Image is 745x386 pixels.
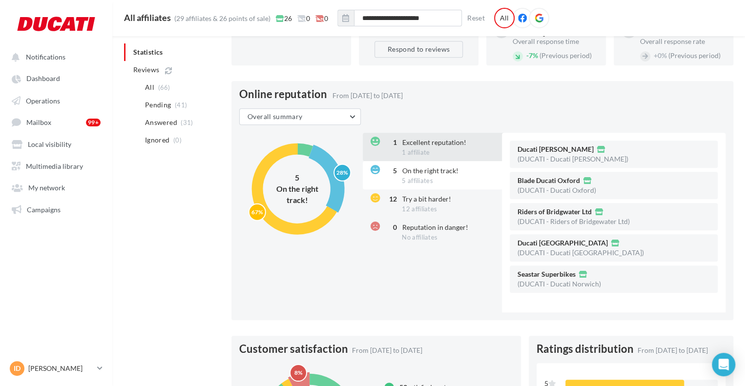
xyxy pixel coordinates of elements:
span: Local visibility [28,140,71,148]
span: (Previous period) [668,51,721,60]
span: Notifications [26,53,65,61]
span: Multimedia library [26,162,83,170]
span: 5 affiliates [402,177,433,184]
span: Blade Ducati Oxford [517,177,580,184]
span: Reviews [133,65,159,75]
span: Ratings distribution [537,344,634,354]
div: 1 [385,138,397,147]
span: Customer satisfaction [239,344,348,354]
a: My network [6,178,106,196]
span: (66) [158,83,170,91]
span: 26 [276,14,292,23]
a: Operations [6,91,106,109]
div: 5 [268,172,327,183]
div: On the right track! [268,183,327,205]
span: From [DATE] to [DATE] [638,345,708,355]
span: (41) [175,101,187,109]
div: Overall response rate [640,38,725,45]
span: All [145,82,154,92]
div: Open Intercom Messenger [712,353,735,376]
span: Answered [145,118,177,127]
span: (0) [173,136,182,144]
span: 1 affiliate [402,148,430,156]
button: Respond to reviews [374,41,463,58]
span: Excellent reputation! [402,138,466,146]
a: Campaigns [6,200,106,218]
span: 12 affiliates [402,205,437,213]
text: 28% [336,168,348,176]
span: Online reputation [239,89,327,100]
span: 7% [526,51,538,60]
text: 8% [294,369,303,376]
div: (DUCATI - Ducati [PERSON_NAME]) [517,156,628,163]
span: Ducati [PERSON_NAME] [517,146,594,153]
span: Campaigns [27,205,61,213]
p: [PERSON_NAME] [28,364,93,373]
div: 99+ [86,119,101,126]
div: (DUCATI - Ducati [GEOGRAPHIC_DATA]) [517,249,644,256]
div: All [494,8,515,28]
a: Local visibility [6,135,106,152]
span: + [654,51,658,60]
span: From [DATE] to [DATE] [332,91,403,100]
div: 12 [385,194,397,204]
span: Ignored [145,135,169,145]
div: 0 [385,223,397,232]
span: Overall summary [248,112,302,121]
span: From [DATE] to [DATE] [352,345,422,355]
span: Dashboard [26,75,60,83]
span: Pending [145,100,171,110]
span: Operations [26,96,60,104]
button: Notifications [6,48,103,65]
span: 0 [297,14,310,23]
span: My network [28,183,65,192]
a: Mailbox 99+ [6,113,106,131]
span: Try a bit harder! [402,195,451,203]
span: (31) [181,119,193,126]
span: (Previous period) [539,51,592,60]
div: All affiliates [124,13,171,22]
span: - [526,51,529,60]
span: ID [14,364,21,373]
span: Seastar Superbikes [517,271,576,278]
button: Reset [463,12,489,24]
span: 0% [654,51,667,60]
span: No affiliates [402,233,437,241]
div: (DUCATI - Ducati Oxford) [517,187,596,194]
span: Riders of Bridgwater Ltd [517,208,592,215]
div: (29 affiliates & 26 points of sale) [174,14,270,23]
span: On the right track! [402,166,458,175]
a: Multimedia library [6,157,106,174]
div: (DUCATI - Ducati Norwich) [517,281,601,287]
div: 5 [385,166,397,176]
a: Dashboard [6,69,106,87]
div: (DUCATI - Riders of Bridgewater Ltd) [517,218,630,225]
text: 67% [251,208,263,215]
div: Overall response time [513,38,598,45]
button: Overall summary [239,108,361,125]
span: Reputation in danger! [402,223,468,231]
a: ID [PERSON_NAME] [8,359,104,378]
span: 0 [315,14,328,23]
span: Mailbox [26,118,51,126]
span: Ducati [GEOGRAPHIC_DATA] [517,240,608,246]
